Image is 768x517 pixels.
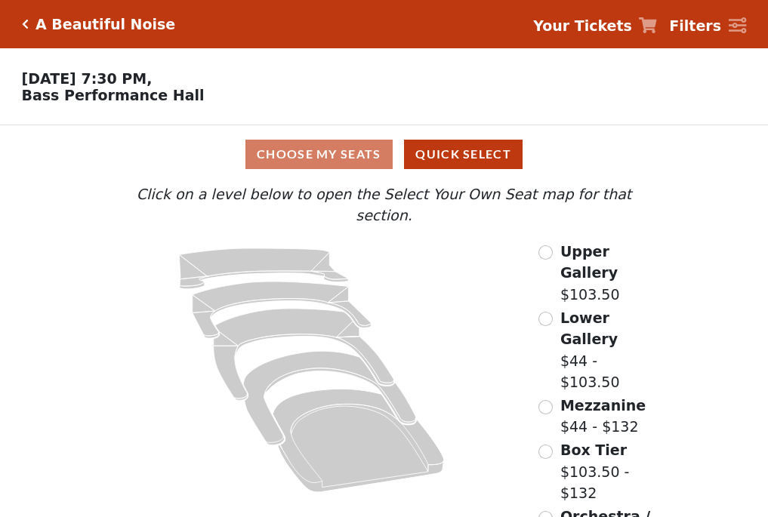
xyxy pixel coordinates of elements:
label: $44 - $103.50 [560,307,662,393]
h5: A Beautiful Noise [35,16,175,33]
a: Click here to go back to filters [22,19,29,29]
label: $44 - $132 [560,395,646,438]
path: Orchestra / Parterre Circle - Seats Available: 3 [273,389,445,492]
span: Mezzanine [560,397,646,414]
label: $103.50 [560,241,662,306]
button: Quick Select [404,140,523,169]
strong: Filters [669,17,721,34]
label: $103.50 - $132 [560,439,662,504]
span: Box Tier [560,442,627,458]
path: Upper Gallery - Seats Available: 268 [180,248,349,289]
path: Lower Gallery - Seats Available: 20 [193,282,372,338]
span: Upper Gallery [560,243,618,282]
a: Your Tickets [533,15,657,37]
span: Lower Gallery [560,309,618,348]
strong: Your Tickets [533,17,632,34]
a: Filters [669,15,746,37]
p: Click on a level below to open the Select Your Own Seat map for that section. [106,183,661,226]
